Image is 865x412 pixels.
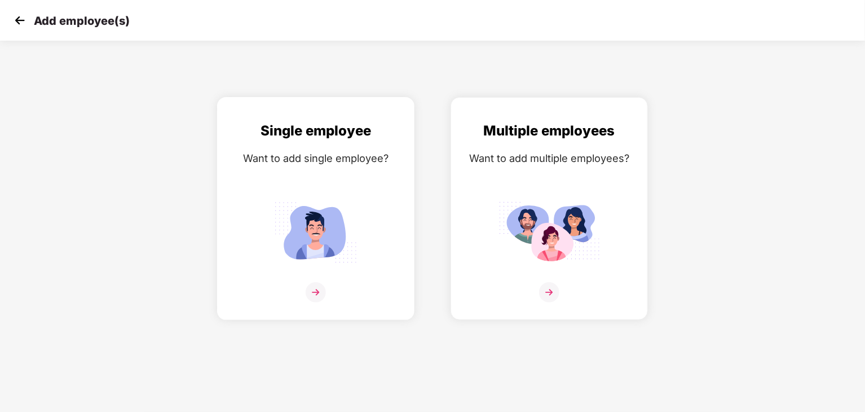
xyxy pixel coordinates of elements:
[462,150,636,166] div: Want to add multiple employees?
[265,197,367,268] img: svg+xml;base64,PHN2ZyB4bWxucz0iaHR0cDovL3d3dy53My5vcmcvMjAwMC9zdmciIGlkPSJTaW5nbGVfZW1wbG95ZWUiIH...
[539,282,559,303] img: svg+xml;base64,PHN2ZyB4bWxucz0iaHR0cDovL3d3dy53My5vcmcvMjAwMC9zdmciIHdpZHRoPSIzNiIgaGVpZ2h0PSIzNi...
[11,12,28,29] img: svg+xml;base64,PHN2ZyB4bWxucz0iaHR0cDovL3d3dy53My5vcmcvMjAwMC9zdmciIHdpZHRoPSIzMCIgaGVpZ2h0PSIzMC...
[306,282,326,303] img: svg+xml;base64,PHN2ZyB4bWxucz0iaHR0cDovL3d3dy53My5vcmcvMjAwMC9zdmciIHdpZHRoPSIzNiIgaGVpZ2h0PSIzNi...
[229,120,403,142] div: Single employee
[498,197,600,268] img: svg+xml;base64,PHN2ZyB4bWxucz0iaHR0cDovL3d3dy53My5vcmcvMjAwMC9zdmciIGlkPSJNdWx0aXBsZV9lbXBsb3llZS...
[462,120,636,142] div: Multiple employees
[229,150,403,166] div: Want to add single employee?
[34,14,130,28] p: Add employee(s)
